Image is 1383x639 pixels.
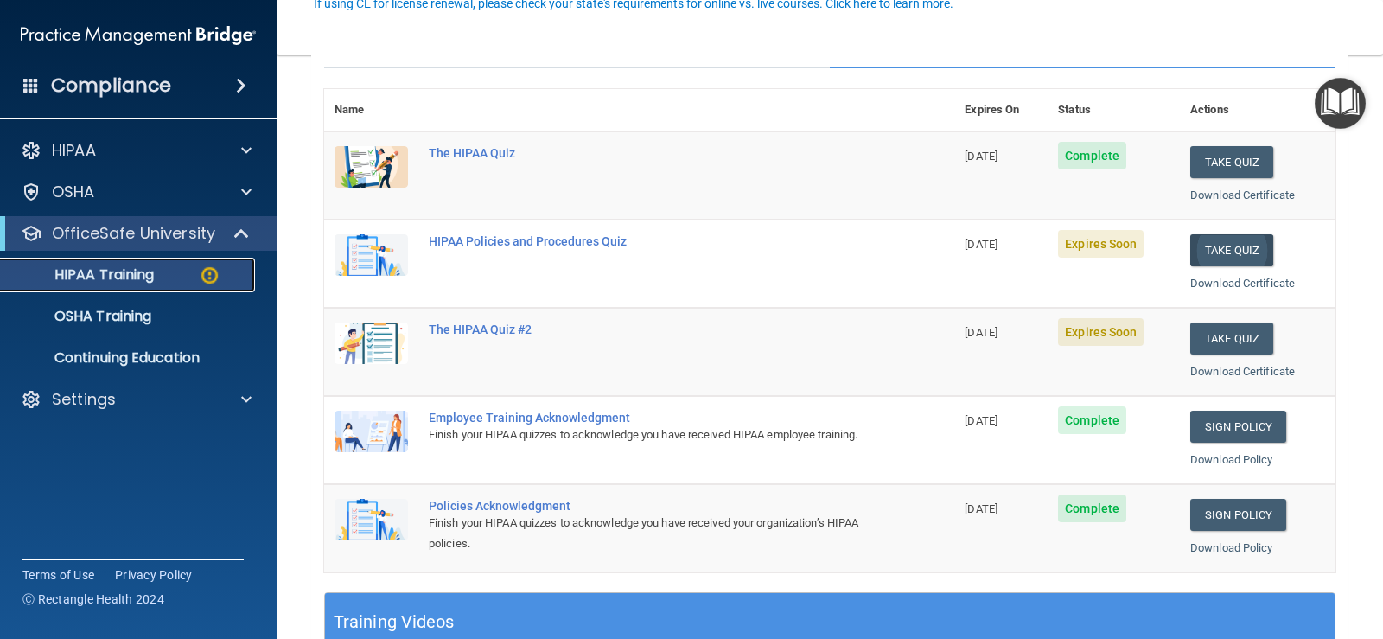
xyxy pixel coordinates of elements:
a: Settings [21,389,252,410]
a: OfficeSafe University [21,223,251,244]
span: [DATE] [965,414,997,427]
a: Download Certificate [1190,189,1295,201]
p: Settings [52,389,116,410]
div: Employee Training Acknowledgment [429,411,868,425]
button: Open Resource Center [1315,78,1366,129]
button: Take Quiz [1190,323,1273,355]
img: PMB logo [21,18,256,53]
span: Expires Soon [1058,318,1144,346]
th: Actions [1180,89,1335,131]
div: Finish your HIPAA quizzes to acknowledge you have received your organization’s HIPAA policies. [429,513,868,554]
button: Take Quiz [1190,146,1273,178]
a: Download Policy [1190,453,1273,466]
span: [DATE] [965,150,997,163]
div: HIPAA Policies and Procedures Quiz [429,234,868,248]
th: Status [1048,89,1180,131]
div: Policies Acknowledgment [429,499,868,513]
a: Terms of Use [22,566,94,584]
h4: Compliance [51,73,171,98]
p: OSHA Training [11,308,151,325]
h5: Training Videos [334,607,455,637]
p: Continuing Education [11,349,247,367]
span: Complete [1058,495,1126,522]
div: Finish your HIPAA quizzes to acknowledge you have received HIPAA employee training. [429,425,868,445]
span: Complete [1058,142,1126,169]
p: OfficeSafe University [52,223,215,244]
span: Expires Soon [1058,230,1144,258]
div: The HIPAA Quiz [429,146,868,160]
p: HIPAA Training [11,266,154,284]
th: Expires On [954,89,1048,131]
span: Ⓒ Rectangle Health 2024 [22,591,164,608]
img: warning-circle.0cc9ac19.png [199,265,220,286]
a: Sign Policy [1190,499,1286,531]
a: Sign Policy [1190,411,1286,443]
a: Privacy Policy [115,566,193,584]
p: HIPAA [52,140,96,161]
th: Name [324,89,418,131]
a: OSHA [21,182,252,202]
span: Complete [1058,406,1126,434]
a: Download Policy [1190,541,1273,554]
p: OSHA [52,182,95,202]
a: HIPAA [21,140,252,161]
a: Download Certificate [1190,277,1295,290]
span: [DATE] [965,326,997,339]
a: Download Certificate [1190,365,1295,378]
div: The HIPAA Quiz #2 [429,323,868,336]
span: [DATE] [965,502,997,515]
button: Take Quiz [1190,234,1273,266]
span: [DATE] [965,238,997,251]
